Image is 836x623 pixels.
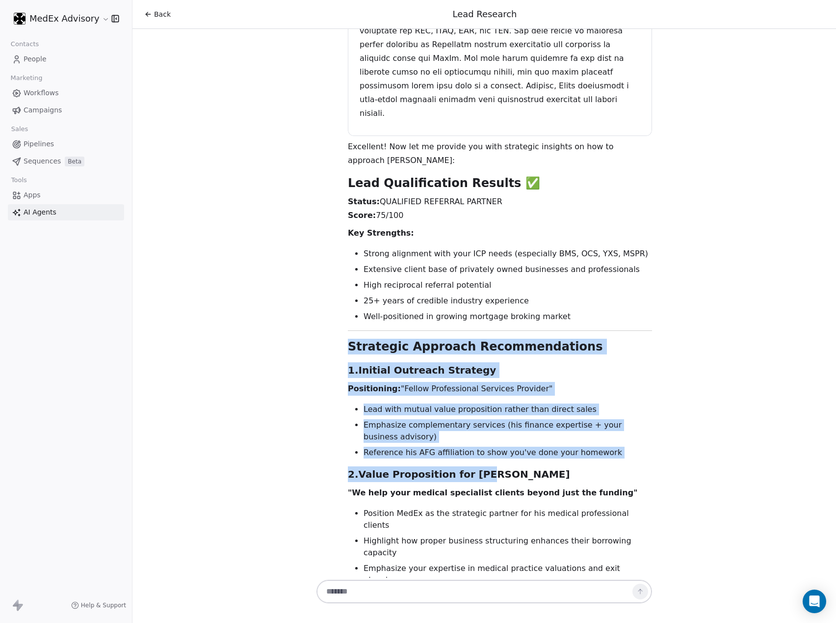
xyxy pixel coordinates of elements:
[71,601,126,609] a: Help & Support
[348,228,414,238] strong: Key Strengths:
[348,362,652,378] h3: 1.
[364,279,652,291] li: High reciprocal referral potential
[8,136,124,152] a: Pipelines
[8,187,124,203] a: Apps
[364,248,652,260] li: Strong alignment with your ICP needs (especially BMS, OCS, YXS, MSPR)
[348,466,652,482] h3: 2.
[8,102,124,118] a: Campaigns
[7,122,32,136] span: Sales
[29,12,100,25] span: MedEx Advisory
[24,54,47,64] span: People
[7,173,31,188] span: Tools
[8,51,124,67] a: People
[348,197,380,206] strong: Status:
[803,590,826,613] div: Open Intercom Messenger
[348,195,652,222] p: QUALIFIED REFERRAL PARTNER 75/100
[348,339,652,354] h2: Strategic Approach Recommendations
[81,601,126,609] span: Help & Support
[6,71,47,85] span: Marketing
[24,156,61,166] span: Sequences
[8,85,124,101] a: Workflows
[359,364,496,376] strong: Initial Outreach Strategy
[8,153,124,169] a: SequencesBeta
[348,211,376,220] strong: Score:
[348,382,652,396] p: "Fellow Professional Services Provider"
[364,295,652,307] li: 25+ years of credible industry experience
[65,157,84,166] span: Beta
[24,88,59,98] span: Workflows
[364,264,652,275] li: Extensive client base of privately owned businesses and professionals
[24,190,41,200] span: Apps
[24,207,56,217] span: AI Agents
[364,419,652,443] li: Emphasize complementary services (his finance expertise + your business advisory)
[24,105,62,115] span: Campaigns
[364,563,652,586] li: Emphasize your expertise in medical practice valuations and exit planning
[8,204,124,220] a: AI Agents
[348,488,637,497] strong: "We help your medical specialist clients beyond just the funding"
[453,9,517,19] span: Lead Research
[364,447,652,459] li: Reference his AFG affiliation to show you've done your homework
[24,139,54,149] span: Pipelines
[364,535,652,559] li: Highlight how proper business structuring enhances their borrowing capacity
[348,140,652,167] p: Excellent! Now let me provide you with strategic insights on how to approach [PERSON_NAME]:
[364,508,652,531] li: Position MedEx as the strategic partner for his medical professional clients
[14,13,26,25] img: MEDEX-rounded%20corners-white%20on%20black.png
[154,9,171,19] span: Back
[364,404,652,415] li: Lead with mutual value proposition rather than direct sales
[348,384,401,393] strong: Positioning:
[348,175,652,191] h2: Lead Qualification Results ✅
[364,311,652,323] li: Well-positioned in growing mortgage broking market
[6,37,43,52] span: Contacts
[12,10,104,27] button: MedEx Advisory
[359,468,570,480] strong: Value Proposition for [PERSON_NAME]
